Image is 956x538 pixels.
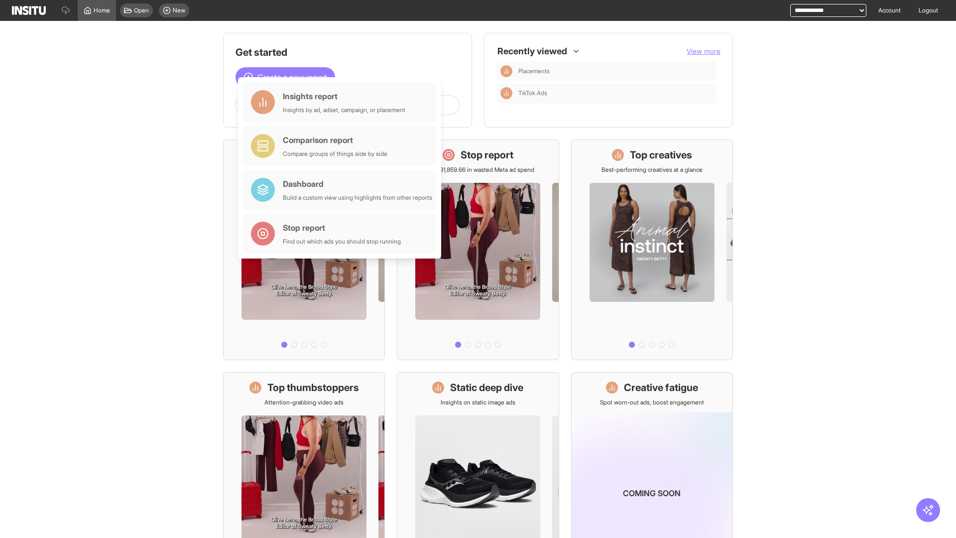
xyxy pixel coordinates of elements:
[94,6,110,14] span: Home
[422,166,534,174] p: Save £31,859.66 in wasted Meta ad spend
[267,381,359,395] h1: Top thumbstoppers
[518,67,713,75] span: Placements
[283,238,401,246] div: Find out which ads you should stop running
[283,90,405,102] div: Insights report
[236,67,335,87] button: Create a new report
[687,46,720,56] button: View more
[283,150,387,158] div: Compare groups of things side by side
[236,45,460,59] h1: Get started
[518,89,713,97] span: TikTok Ads
[450,381,523,395] h1: Static deep dive
[283,106,405,114] div: Insights by ad, adset, campaign, or placement
[264,399,344,406] p: Attention-grabbing video ads
[283,134,387,146] div: Comparison report
[283,222,401,234] div: Stop report
[461,148,513,162] h1: Stop report
[397,139,559,360] a: Stop reportSave £31,859.66 in wasted Meta ad spend
[134,6,149,14] span: Open
[257,71,327,83] span: Create a new report
[630,148,692,162] h1: Top creatives
[518,67,550,75] span: Placements
[283,178,432,190] div: Dashboard
[441,399,515,406] p: Insights on static image ads
[500,65,512,77] div: Insights
[173,6,185,14] span: New
[687,47,720,55] span: View more
[223,139,385,360] a: What's live nowSee all active ads instantly
[518,89,547,97] span: TikTok Ads
[571,139,733,360] a: Top creativesBest-performing creatives at a glance
[12,6,46,15] img: Logo
[500,87,512,99] div: Insights
[601,166,703,174] p: Best-performing creatives at a glance
[283,194,432,202] div: Build a custom view using highlights from other reports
